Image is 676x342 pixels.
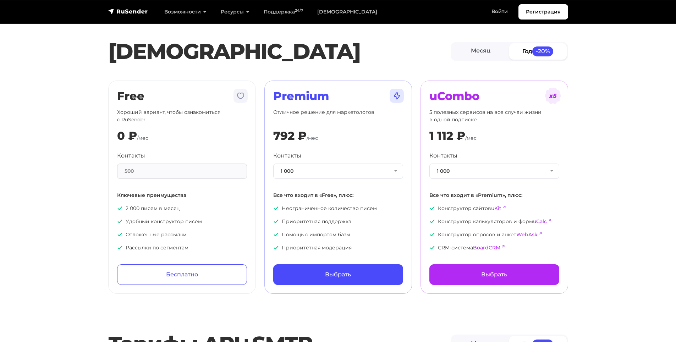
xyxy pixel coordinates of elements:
img: icon-ok.svg [273,219,279,224]
img: icon-ok.svg [273,245,279,250]
p: Конструктор калькуляторов и форм [429,218,559,225]
img: icon-ok.svg [117,245,123,250]
img: icon-ok.svg [117,205,123,211]
img: RuSender [108,8,148,15]
a: BoardCRM [473,244,500,251]
a: [DEMOGRAPHIC_DATA] [310,5,384,19]
a: uCalc [533,218,547,225]
img: tarif-free.svg [232,87,249,104]
p: Отличное решение для маркетологов [273,109,403,123]
img: icon-ok.svg [429,245,435,250]
a: Год [509,43,567,59]
a: Месяц [452,43,510,59]
label: Контакты [273,151,301,160]
a: uKit [491,205,501,211]
a: Поддержка24/7 [257,5,310,19]
p: Помощь с импортом базы [273,231,403,238]
h2: Free [117,89,247,103]
p: Все что входит в «Free», плюс: [273,192,403,199]
span: /мес [307,135,318,141]
p: Конструктор опросов и анкет [429,231,559,238]
span: -20% [532,46,554,56]
p: Все что входит в «Premium», плюс: [429,192,559,199]
img: icon-ok.svg [117,219,123,224]
p: Ключевые преимущества [117,192,247,199]
img: icon-ok.svg [429,232,435,237]
h2: Premium [273,89,403,103]
a: Войти [484,4,515,19]
p: Неограниченное количество писем [273,205,403,212]
p: 5 полезных сервисов на все случаи жизни в одной подписке [429,109,559,123]
p: Удобный конструктор писем [117,218,247,225]
img: tarif-premium.svg [388,87,405,104]
p: Хороший вариант, чтобы ознакомиться с RuSender [117,109,247,123]
a: Ресурсы [214,5,257,19]
sup: 24/7 [295,8,303,13]
div: 792 ₽ [273,129,307,143]
h2: uCombo [429,89,559,103]
img: icon-ok.svg [429,205,435,211]
p: Приоритетная поддержка [273,218,403,225]
h1: [DEMOGRAPHIC_DATA] [108,39,451,64]
p: Отложенные рассылки [117,231,247,238]
button: 1 000 [429,164,559,179]
a: Выбрать [429,264,559,285]
div: 1 112 ₽ [429,129,465,143]
span: /мес [137,135,148,141]
img: icon-ok.svg [273,205,279,211]
p: Конструктор сайтов [429,205,559,212]
p: Приоритетная модерация [273,244,403,252]
a: Бесплатно [117,264,247,285]
label: Контакты [117,151,145,160]
a: Регистрация [518,4,568,20]
a: Выбрать [273,264,403,285]
div: 0 ₽ [117,129,137,143]
a: Возможности [157,5,214,19]
p: CRM-система [429,244,559,252]
img: tarif-ucombo.svg [544,87,561,104]
img: icon-ok.svg [273,232,279,237]
label: Контакты [429,151,457,160]
img: icon-ok.svg [117,232,123,237]
img: icon-ok.svg [429,219,435,224]
p: Рассылки по сегментам [117,244,247,252]
a: WebAsk [516,231,538,238]
p: 2 000 писем в месяц [117,205,247,212]
button: 1 000 [273,164,403,179]
span: /мес [465,135,477,141]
